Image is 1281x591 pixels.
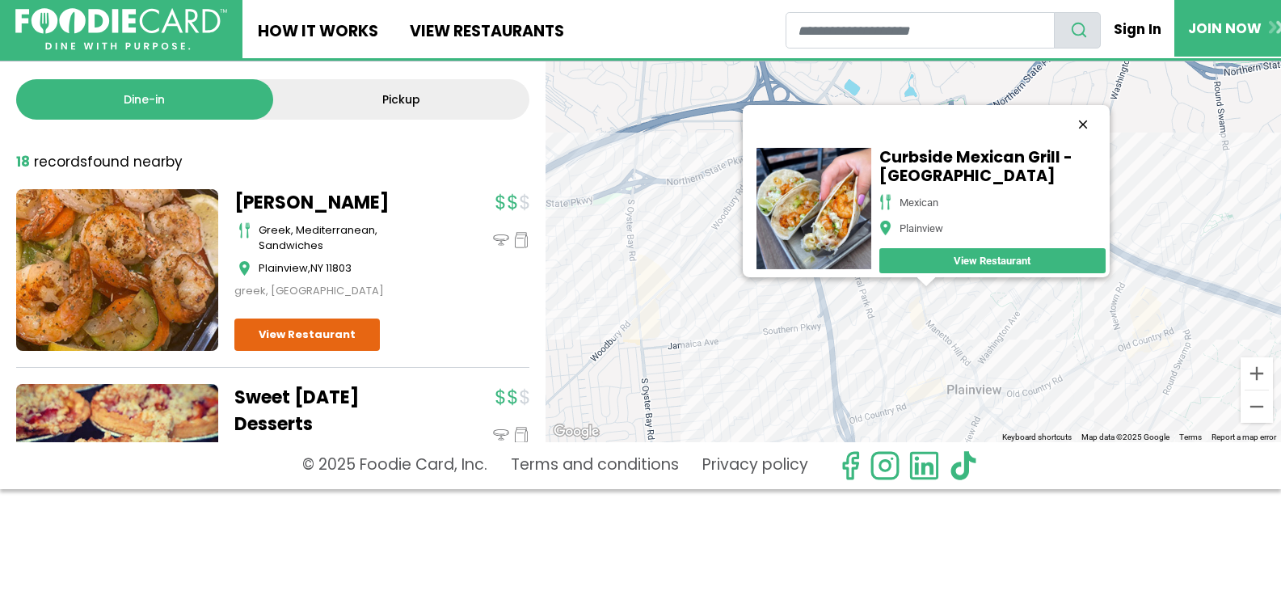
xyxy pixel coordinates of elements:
[513,427,529,443] img: pickup_icon.svg
[900,222,943,234] div: Plainview
[15,8,227,51] img: FoodieCard; Eat, Drink, Save, Donate
[908,450,939,481] img: linkedin.svg
[879,148,1106,185] h5: Curbside Mexican Grill - [GEOGRAPHIC_DATA]
[326,260,352,276] span: 11803
[34,152,87,171] span: records
[879,194,891,210] img: cutlery_icon.png
[1064,105,1102,144] button: Close
[259,260,308,276] span: Plainview
[879,220,891,236] img: map_icon.png
[1241,357,1273,390] button: Zoom in
[273,79,530,120] a: Pickup
[1081,433,1169,441] span: Map data ©2025 Google
[234,189,436,216] a: [PERSON_NAME]
[493,232,509,248] img: dinein_icon.svg
[1054,12,1101,49] button: search
[1211,433,1276,441] a: Report a map error
[835,450,866,481] svg: check us out on facebook
[550,421,603,442] img: Google
[756,148,871,269] img: BAE7E5BB-9E6F-A923-25F6-00946D1DED38.jpg
[259,222,436,254] div: Greek, Mediterranean, Sandwiches
[310,260,323,276] span: NY
[786,12,1055,49] input: restaurant search
[234,384,436,437] a: Sweet [DATE] Desserts
[234,283,436,299] div: greek, [GEOGRAPHIC_DATA]
[1101,11,1175,47] a: Sign In
[900,196,938,208] div: mexican
[1002,432,1072,443] button: Keyboard shortcuts
[550,421,603,442] a: Open this area in Google Maps (opens a new window)
[513,232,529,248] img: pickup_icon.svg
[16,152,30,171] strong: 18
[238,222,251,239] img: cutlery_icon.svg
[238,260,251,277] img: map_icon.svg
[1179,433,1202,441] a: Terms
[493,427,509,443] img: dinein_icon.svg
[16,79,273,120] a: Dine-in
[879,248,1106,273] a: View Restaurant
[259,260,436,277] div: ,
[234,319,380,351] a: View Restaurant
[948,450,979,481] img: tiktok.svg
[511,450,679,481] a: Terms and conditions
[302,450,487,481] p: © 2025 Foodie Card, Inc.
[16,152,183,173] div: found nearby
[1241,390,1273,423] button: Zoom out
[702,450,808,481] a: Privacy policy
